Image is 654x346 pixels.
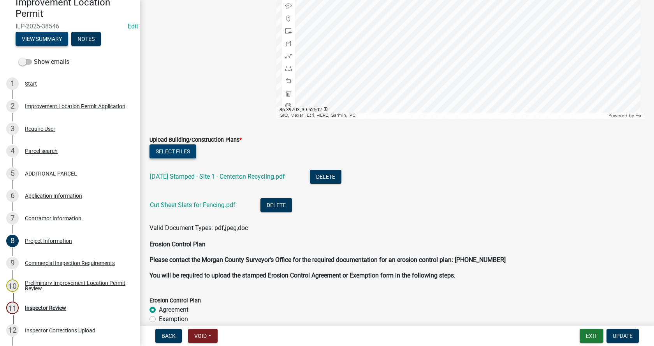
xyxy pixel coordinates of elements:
[260,198,292,212] button: Delete
[310,170,341,184] button: Delete
[149,224,248,232] span: Valid Document Types: pdf,jpeg,doc
[149,137,242,143] label: Upload Building/Construction Plans
[276,112,607,119] div: IGIO, Maxar | Esri, HERE, Garmin, iPC
[6,167,19,180] div: 5
[149,256,506,263] strong: Please contact the Morgan County Surveyor's Office for the required documentation for an erosion ...
[25,305,66,311] div: Inspector Review
[260,202,292,209] wm-modal-confirm: Delete Document
[6,100,19,112] div: 2
[310,174,341,181] wm-modal-confirm: Delete Document
[159,314,188,324] label: Exemption
[6,212,19,225] div: 7
[150,173,285,180] a: [DATE] Stamped - Site 1 - Centerton Recycling.pdf
[188,329,218,343] button: Void
[155,329,182,343] button: Back
[607,112,645,119] div: Powered by
[16,32,68,46] button: View Summary
[71,32,101,46] button: Notes
[16,23,125,30] span: ILP-2025-38546
[194,333,207,339] span: Void
[613,333,633,339] span: Update
[25,238,72,244] div: Project Information
[25,81,37,86] div: Start
[25,104,125,109] div: Improvement Location Permit Application
[149,144,196,158] button: Select files
[25,171,77,176] div: ADDITIONAL PARCEL
[16,36,68,42] wm-modal-confirm: Summary
[25,328,95,333] div: Inspector Corrections Upload
[149,241,206,248] strong: Erosion Control Plan
[607,329,639,343] button: Update
[25,148,58,154] div: Parcel search
[25,260,115,266] div: Commercial Inspection Requirements
[6,190,19,202] div: 6
[128,23,138,30] a: Edit
[159,305,188,314] label: Agreement
[6,257,19,269] div: 9
[6,279,19,292] div: 10
[6,302,19,314] div: 11
[580,329,603,343] button: Exit
[71,36,101,42] wm-modal-confirm: Notes
[149,272,455,279] strong: You will be required to upload the stamped Erosion Control Agreement or Exemption form in the fol...
[635,113,643,118] a: Esri
[25,126,55,132] div: Require User
[6,324,19,337] div: 12
[162,333,176,339] span: Back
[25,193,82,198] div: Application Information
[6,123,19,135] div: 3
[25,216,81,221] div: Contractor Information
[128,23,138,30] wm-modal-confirm: Edit Application Number
[6,77,19,90] div: 1
[19,57,69,67] label: Show emails
[149,298,201,304] label: Erosion Control Plan
[25,280,128,291] div: Preliminary Improvement Location Permit Review
[6,145,19,157] div: 4
[150,201,236,209] a: Cut Sheet Slats for Fencing.pdf
[6,235,19,247] div: 8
